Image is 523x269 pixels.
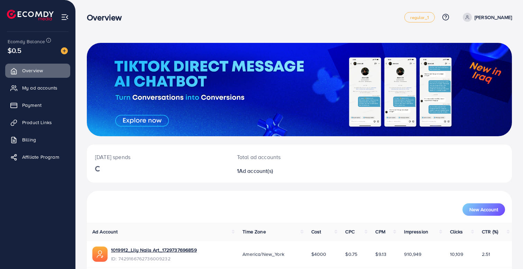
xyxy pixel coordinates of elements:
[92,228,118,235] span: Ad Account
[5,64,70,77] a: Overview
[462,203,505,216] button: New Account
[410,15,429,20] span: regular_1
[237,153,327,161] p: Total ad accounts
[92,247,108,262] img: ic-ads-acc.e4c84228.svg
[345,251,357,258] span: $0.75
[22,84,57,91] span: My ad accounts
[22,67,43,74] span: Overview
[460,13,512,22] a: [PERSON_NAME]
[242,228,266,235] span: Time Zone
[237,168,327,174] h2: 1
[5,150,70,164] a: Affiliate Program
[311,251,327,258] span: $4000
[450,251,464,258] span: 10,109
[22,119,52,126] span: Product Links
[22,136,36,143] span: Billing
[5,133,70,147] a: Billing
[95,153,220,161] p: [DATE] spends
[5,81,70,95] a: My ad accounts
[404,228,428,235] span: Impression
[482,228,498,235] span: CTR (%)
[22,154,59,160] span: Affiliate Program
[311,228,321,235] span: Cost
[475,13,512,21] p: [PERSON_NAME]
[111,247,197,253] a: 1019912_Lily Nails Art_1729737696859
[61,13,69,21] img: menu
[404,12,434,22] a: regular_1
[482,251,490,258] span: 2.51
[5,115,70,129] a: Product Links
[375,228,385,235] span: CPM
[8,45,22,55] span: $0.5
[242,251,284,258] span: America/New_York
[87,12,127,22] h3: Overview
[22,102,42,109] span: Payment
[5,98,70,112] a: Payment
[450,228,463,235] span: Clicks
[7,10,54,20] img: logo
[111,255,197,262] span: ID: 7429166762736009232
[375,251,386,258] span: $9.13
[8,38,45,45] span: Ecomdy Balance
[469,207,498,212] span: New Account
[404,251,421,258] span: 910,949
[61,47,68,54] img: image
[239,167,273,175] span: Ad account(s)
[345,228,354,235] span: CPC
